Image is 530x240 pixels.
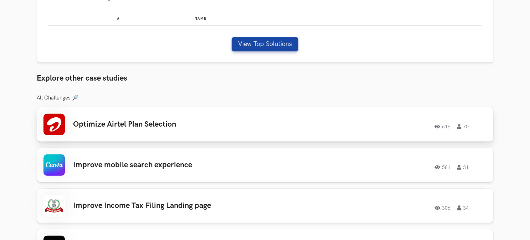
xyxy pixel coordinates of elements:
[457,124,469,129] span: 70
[195,16,206,21] span: Name
[37,107,493,142] a: Optimize Airtel Plan Selection61670
[37,95,493,101] h3: All Challenges 🔎
[73,160,276,170] h3: Improve mobile search experience
[37,189,493,223] a: Improve Income Tax Filing Landing page30634
[37,74,493,83] h3: Explore other case studies
[435,205,451,210] span: 306
[457,205,469,210] span: 34
[232,37,298,51] button: View Top Solutions
[48,11,482,26] table: Leaderboard
[37,9,493,63] div: Leaderboard & Top Solutions
[73,201,276,210] h3: Improve Income Tax Filing Landing page
[435,124,451,129] span: 616
[117,16,120,21] span: #
[37,148,493,182] a: Improve mobile search experience58131
[435,165,451,170] span: 581
[73,120,276,129] h3: Optimize Airtel Plan Selection
[457,165,469,170] span: 31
